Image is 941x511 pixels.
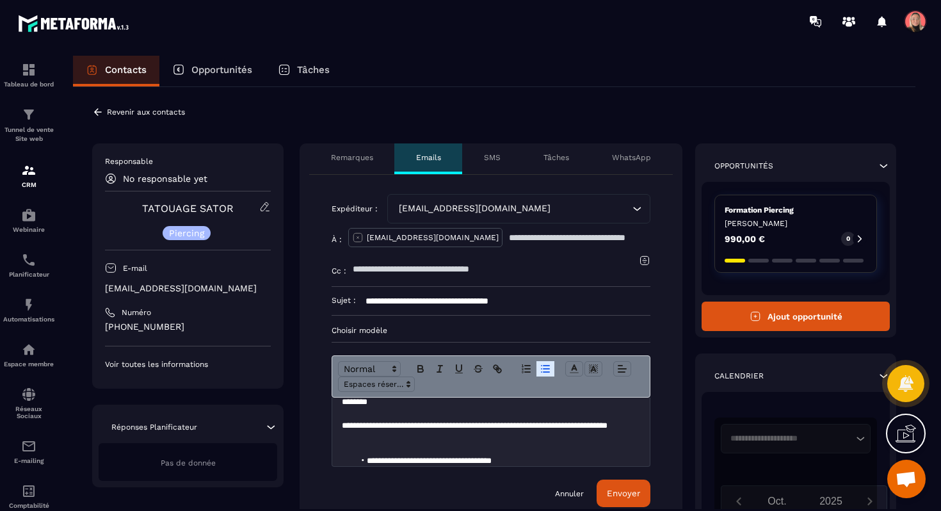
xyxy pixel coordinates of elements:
img: automations [21,297,36,312]
p: Réponses Planificateur [111,422,197,432]
p: Numéro [122,307,151,318]
a: formationformationTableau de bord [3,53,54,97]
img: formation [21,163,36,178]
img: formation [21,62,36,77]
a: social-networksocial-networkRéseaux Sociaux [3,377,54,429]
p: 990,00 € [725,234,765,243]
p: Voir toutes les informations [105,359,271,369]
img: formation [21,107,36,122]
p: À : [332,234,342,245]
p: Comptabilité [3,502,54,509]
a: automationsautomationsEspace membre [3,332,54,377]
button: Ajout opportunité [702,302,890,331]
p: Tâches [543,152,569,163]
p: Automatisations [3,316,54,323]
p: [PERSON_NAME] [725,218,867,229]
p: 0 [846,234,850,243]
a: automationsautomationsWebinaire [3,198,54,243]
p: E-mail [123,263,147,273]
p: Tableau de bord [3,81,54,88]
p: Contacts [105,64,147,76]
div: Ouvrir le chat [887,460,926,498]
p: CRM [3,181,54,188]
p: SMS [484,152,501,163]
p: No responsable yet [123,174,207,184]
p: Opportunités [191,64,252,76]
img: email [21,439,36,454]
a: formationformationTunnel de vente Site web [3,97,54,153]
a: formationformationCRM [3,153,54,198]
p: Planificateur [3,271,54,278]
a: Opportunités [159,56,265,86]
img: logo [18,12,133,35]
p: Cc : [332,266,346,276]
p: WhatsApp [612,152,651,163]
p: Formation Piercing [725,205,867,215]
p: Espace membre [3,361,54,368]
img: accountant [21,483,36,499]
p: Responsable [105,156,271,166]
div: Search for option [387,194,650,223]
span: Pas de donnée [161,458,216,467]
p: Piercing [169,229,204,238]
p: Emails [416,152,441,163]
p: Tunnel de vente Site web [3,126,54,143]
a: Contacts [73,56,159,86]
p: Tâches [297,64,330,76]
button: Envoyer [597,480,650,507]
p: Réseaux Sociaux [3,405,54,419]
p: [EMAIL_ADDRESS][DOMAIN_NAME] [105,282,271,295]
p: Webinaire [3,226,54,233]
p: Opportunités [714,161,773,171]
p: E-mailing [3,457,54,464]
span: [EMAIL_ADDRESS][DOMAIN_NAME] [396,202,553,216]
a: schedulerschedulerPlanificateur [3,243,54,288]
p: [PHONE_NUMBER] [105,321,271,333]
p: Revenir aux contacts [107,108,185,117]
img: automations [21,207,36,223]
input: Search for option [553,202,629,216]
a: TATOUAGE SATOR [142,202,234,215]
img: automations [21,342,36,357]
a: automationsautomationsAutomatisations [3,288,54,332]
p: [EMAIL_ADDRESS][DOMAIN_NAME] [367,232,499,243]
p: Expéditeur : [332,204,378,214]
p: Sujet : [332,295,356,305]
p: Choisir modèle [332,325,650,336]
p: Calendrier [714,371,764,381]
img: social-network [21,387,36,402]
p: Remarques [331,152,373,163]
img: scheduler [21,252,36,268]
a: emailemailE-mailing [3,429,54,474]
a: Tâches [265,56,342,86]
a: Annuler [555,489,584,499]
